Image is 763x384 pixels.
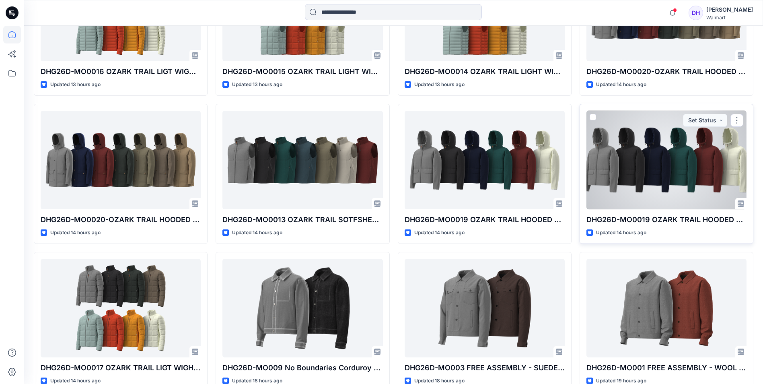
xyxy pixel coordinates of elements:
p: Updated 14 hours ago [232,229,282,237]
p: DHG26D-MO0020-OZARK TRAIL HOODED PUFFER JACKET OPT 3 [41,214,201,225]
p: DHG26D-MO003 FREE ASSEMBLY - SUEDE JACKET [405,362,565,374]
a: DHG26D-MO009 No Boundaries Corduroy Jacket Opt 2 [222,259,383,357]
p: DHG26D-MO0015 OZARK TRAIL LIGHT WIGHT PUFFER VEST OPT 2 [222,66,383,77]
a: DHG26D-MO0020-OZARK TRAIL HOODED PUFFER JACKET OPT 3 [41,111,201,209]
p: Updated 14 hours ago [50,229,101,237]
p: Updated 14 hours ago [414,229,465,237]
p: DHG26D-MO0020-OZARK TRAIL HOODED PUFFER JACKET OPT 3 [586,66,747,77]
div: [PERSON_NAME] [706,5,753,14]
a: DHG26D-MO001 FREE ASSEMBLY - WOOL JACKET OPT. 1 [586,259,747,357]
div: DH [689,6,703,20]
p: Updated 14 hours ago [596,81,646,89]
p: DHG26D-MO0019 OZARK TRAIL HOODED PUFFER JACKET OPT 2 [405,214,565,225]
a: DHG26D-MO0017 OZARK TRAIL LIGT WIGHT PUFFER JACKET OPT 2 [41,259,201,357]
a: DHG26D-MO0013 OZARK TRAIL SOTFSHELL VEST [222,111,383,209]
p: DHG26D-MO0017 OZARK TRAIL LIGT WIGHT PUFFER JACKET OPT 2 [41,362,201,374]
p: DHG26D-MO0019 OZARK TRAIL HOODED PUFFER JACKET OPT 2 [586,214,747,225]
a: DHG26D-MO0019 OZARK TRAIL HOODED PUFFER JACKET OPT 2 [405,111,565,209]
p: Updated 14 hours ago [596,229,646,237]
p: DHG26D-MO0013 OZARK TRAIL SOTFSHELL VEST [222,214,383,225]
p: Updated 13 hours ago [414,81,465,89]
p: Updated 13 hours ago [232,81,282,89]
p: DHG26D-MO0016 OZARK TRAIL LIGT WIGHT PUFFER JACKET OPT 1 [41,66,201,77]
a: DHG26D-MO0019 OZARK TRAIL HOODED PUFFER JACKET OPT 2 [586,111,747,209]
p: DHG26D-MO001 FREE ASSEMBLY - WOOL JACKET OPT. 1 [586,362,747,374]
a: DHG26D-MO003 FREE ASSEMBLY - SUEDE JACKET [405,259,565,357]
p: DHG26D-MO0014 OZARK TRAIL LIGHT WIGHT PUFFER VEST OPT 1 [405,66,565,77]
p: Updated 13 hours ago [50,81,101,89]
p: DHG26D-MO009 No Boundaries Corduroy Jacket Opt 2 [222,362,383,374]
div: Walmart [706,14,753,21]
